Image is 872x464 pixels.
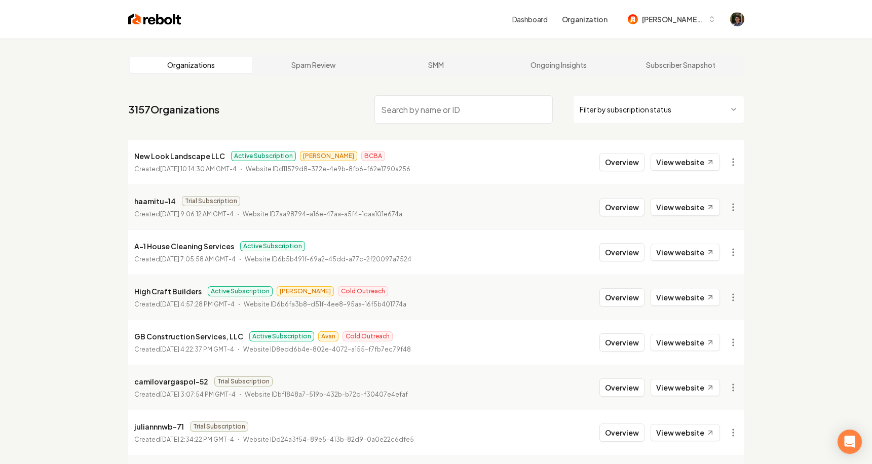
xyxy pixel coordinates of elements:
button: Organization [556,10,614,28]
p: Website ID 8edd6b4e-802e-4072-a155-f7fb7ec79f48 [243,344,411,355]
button: Overview [599,198,644,216]
a: View website [651,153,720,171]
button: Overview [599,333,644,352]
span: Active Subscription [208,286,273,296]
p: Created [134,344,234,355]
button: Overview [599,423,644,442]
a: View website [651,334,720,351]
time: [DATE] 10:14:30 AM GMT-4 [160,165,237,173]
p: Created [134,164,237,174]
a: SMM [375,57,498,73]
div: Open Intercom Messenger [838,430,862,454]
p: High Craft Builders [134,285,202,297]
time: [DATE] 2:34:22 PM GMT-4 [160,436,234,443]
button: Overview [599,243,644,261]
p: A-1 House Cleaning Services [134,240,234,252]
span: Active Subscription [231,151,296,161]
p: Created [134,254,236,264]
time: [DATE] 7:05:58 AM GMT-4 [160,255,236,263]
p: juliannnwb-71 [134,420,184,433]
time: [DATE] 3:07:54 PM GMT-4 [160,391,236,398]
img: Rebolt Logo [128,12,181,26]
span: Trial Subscription [182,196,240,206]
p: Created [134,209,234,219]
span: [PERSON_NAME]-62 [642,14,704,25]
img: Mitchell Stahl [730,12,744,26]
button: Open user button [730,12,744,26]
p: haamitu-14 [134,195,176,207]
span: Cold Outreach [343,331,393,341]
p: camilovargaspol-52 [134,375,208,388]
a: View website [651,199,720,216]
p: Website ID 6b5b491f-69a2-45dd-a77c-2f20097a7524 [245,254,411,264]
p: New Look Landscape LLC [134,150,225,162]
p: Website ID 7aa98794-a16e-47aa-a5f4-1caa101e674a [243,209,402,219]
a: Dashboard [512,14,548,24]
p: Website ID bf1848a7-519b-432b-b72d-f30407e4efaf [245,390,408,400]
p: GB Construction Services, LLC [134,330,243,342]
input: Search by name or ID [374,95,553,124]
img: mitchell-62 [628,14,638,24]
span: [PERSON_NAME] [300,151,357,161]
span: Trial Subscription [190,421,248,432]
span: Active Subscription [240,241,305,251]
p: Created [134,390,236,400]
span: BCBA [361,151,385,161]
span: Avan [318,331,338,341]
p: Website ID 6b6fa3b8-d51f-4ee8-95aa-16f5b401774a [244,299,406,310]
a: View website [651,424,720,441]
time: [DATE] 4:57:28 PM GMT-4 [160,300,235,308]
a: Subscriber Snapshot [620,57,742,73]
a: Organizations [130,57,253,73]
span: Cold Outreach [338,286,388,296]
span: Active Subscription [249,331,314,341]
a: View website [651,244,720,261]
a: 3157Organizations [128,102,219,117]
time: [DATE] 4:22:37 PM GMT-4 [160,345,234,353]
span: Trial Subscription [214,376,273,386]
p: Created [134,435,234,445]
a: Spam Review [252,57,375,73]
a: View website [651,379,720,396]
time: [DATE] 9:06:12 AM GMT-4 [160,210,234,218]
button: Overview [599,153,644,171]
span: [PERSON_NAME] [277,286,334,296]
p: Website ID d11579d8-372e-4e9b-8fb6-f62e1790a256 [246,164,410,174]
button: Overview [599,378,644,397]
button: Overview [599,288,644,306]
p: Website ID d24a3f54-89e5-413b-82d9-0a0e22c6dfe5 [243,435,414,445]
a: View website [651,289,720,306]
a: Ongoing Insights [497,57,620,73]
p: Created [134,299,235,310]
